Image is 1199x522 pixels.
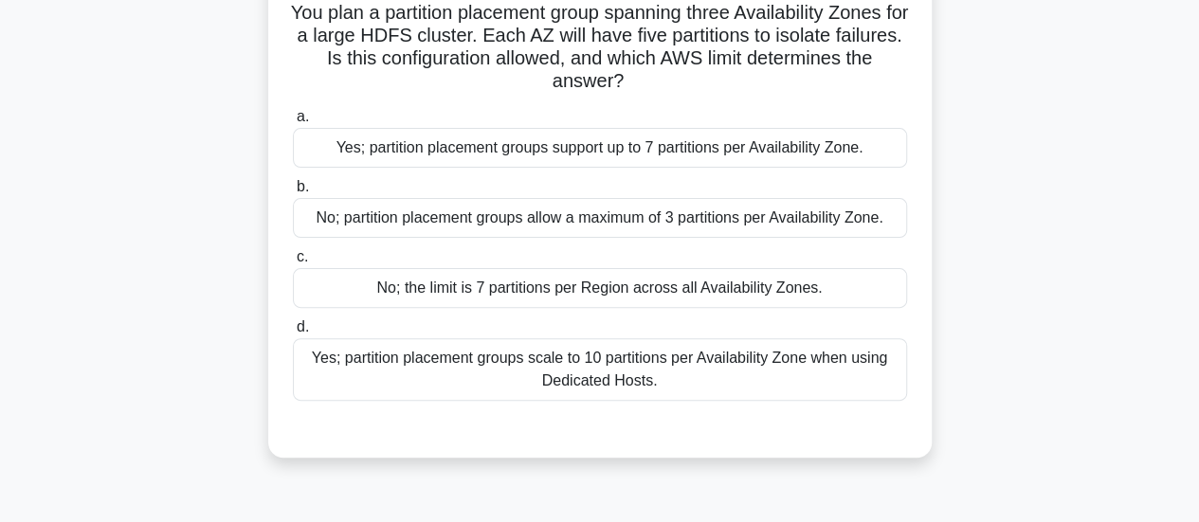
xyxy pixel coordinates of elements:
span: b. [297,178,309,194]
span: a. [297,108,309,124]
h5: You plan a partition placement group spanning three Availability Zones for a large HDFS cluster. ... [291,1,909,94]
div: No; the limit is 7 partitions per Region across all Availability Zones. [293,268,907,308]
div: No; partition placement groups allow a maximum of 3 partitions per Availability Zone. [293,198,907,238]
span: c. [297,248,308,264]
div: Yes; partition placement groups support up to 7 partitions per Availability Zone. [293,128,907,168]
span: d. [297,318,309,334]
div: Yes; partition placement groups scale to 10 partitions per Availability Zone when using Dedicated... [293,338,907,401]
